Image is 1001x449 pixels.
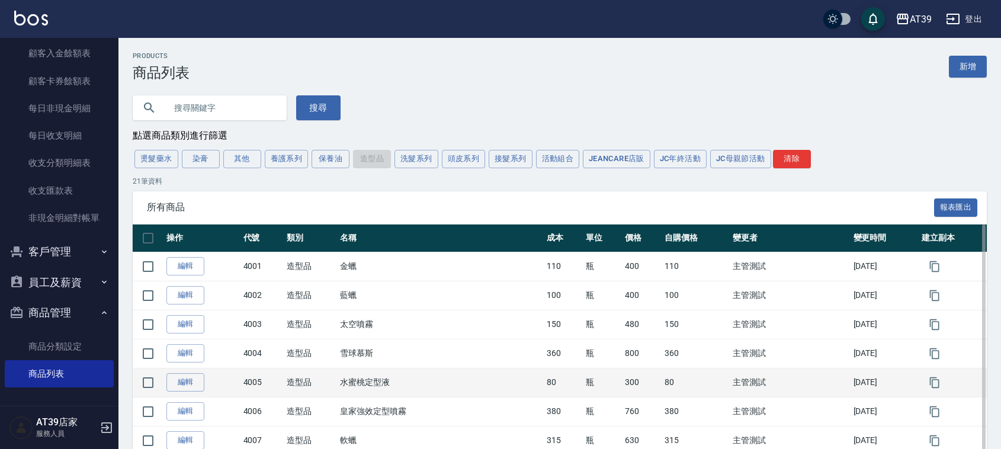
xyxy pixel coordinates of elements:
th: 建立副本 [919,224,987,252]
td: 瓶 [583,281,622,310]
a: 編輯 [166,373,204,392]
th: 操作 [163,224,240,252]
td: 瓶 [583,368,622,397]
a: 編輯 [166,344,204,363]
button: JC年終活動 [654,150,707,168]
a: 顧客卡券餘額表 [5,68,114,95]
td: [DATE] [851,397,919,426]
td: 造型品 [284,252,338,281]
td: 4004 [240,339,284,368]
button: 商品管理 [5,297,114,328]
td: 360 [544,339,583,368]
div: AT39 [910,12,932,27]
td: 4002 [240,281,284,310]
a: 顧客入金餘額表 [5,40,114,67]
button: save [861,7,885,31]
td: 造型品 [284,368,338,397]
td: 150 [544,310,583,339]
td: 造型品 [284,397,338,426]
td: 主管測試 [730,310,851,339]
a: 收支匯款表 [5,177,114,204]
a: 每日收支明細 [5,122,114,149]
th: 單位 [583,224,622,252]
button: 員工及薪資 [5,267,114,298]
td: 80 [544,368,583,397]
input: 搜尋關鍵字 [166,92,277,124]
button: 搜尋 [296,95,341,120]
th: 代號 [240,224,284,252]
td: [DATE] [851,368,919,397]
td: 主管測試 [730,252,851,281]
button: JC母親節活動 [710,150,771,168]
td: [DATE] [851,310,919,339]
td: 皇家強效定型噴霧 [337,397,543,426]
td: 造型品 [284,310,338,339]
button: 接髮系列 [489,150,532,168]
td: 760 [622,397,661,426]
button: 染膏 [182,150,220,168]
td: 瓶 [583,397,622,426]
button: 頭皮系列 [442,150,486,168]
th: 變更時間 [851,224,919,252]
td: 造型品 [284,281,338,310]
button: 客戶管理 [5,236,114,267]
td: [DATE] [851,252,919,281]
td: 110 [662,252,730,281]
a: 商品列表 [5,360,114,387]
td: 4001 [240,252,284,281]
button: 養護系列 [265,150,309,168]
button: 報表匯出 [934,198,978,217]
button: 其他 [223,150,261,168]
td: 4003 [240,310,284,339]
a: 編輯 [166,286,204,304]
h3: 商品列表 [133,65,190,81]
img: Person [9,416,33,440]
a: 非現金明細對帳單 [5,204,114,232]
td: [DATE] [851,281,919,310]
th: 價格 [622,224,661,252]
span: 所有商品 [147,201,934,213]
td: 80 [662,368,730,397]
button: AT39 [891,7,936,31]
td: 主管測試 [730,281,851,310]
td: 300 [622,368,661,397]
a: 新增 [949,56,987,78]
td: 水蜜桃定型液 [337,368,543,397]
td: 150 [662,310,730,339]
td: 瓶 [583,252,622,281]
td: 雪球慕斯 [337,339,543,368]
td: 800 [622,339,661,368]
th: 名稱 [337,224,543,252]
td: 瓶 [583,310,622,339]
th: 類別 [284,224,338,252]
h2: Products [133,52,190,60]
td: 380 [544,397,583,426]
button: 活動組合 [536,150,580,168]
td: 100 [662,281,730,310]
button: JeanCare店販 [583,150,650,168]
td: [DATE] [851,339,919,368]
p: 21 筆資料 [133,176,987,187]
th: 變更者 [730,224,851,252]
td: 造型品 [284,339,338,368]
td: 360 [662,339,730,368]
a: 收支分類明細表 [5,149,114,177]
p: 服務人員 [36,428,97,439]
button: 洗髮系列 [394,150,438,168]
td: 主管測試 [730,339,851,368]
button: 保養油 [312,150,349,168]
td: 100 [544,281,583,310]
button: 清除 [773,150,811,168]
div: 點選商品類別進行篩選 [133,130,987,142]
td: 480 [622,310,661,339]
img: Logo [14,11,48,25]
th: 成本 [544,224,583,252]
a: 每日非現金明細 [5,95,114,122]
td: 太空噴霧 [337,310,543,339]
td: 4005 [240,368,284,397]
a: 商品分類設定 [5,333,114,360]
a: 編輯 [166,402,204,421]
a: 編輯 [166,257,204,275]
a: 報表匯出 [934,201,978,213]
td: 110 [544,252,583,281]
